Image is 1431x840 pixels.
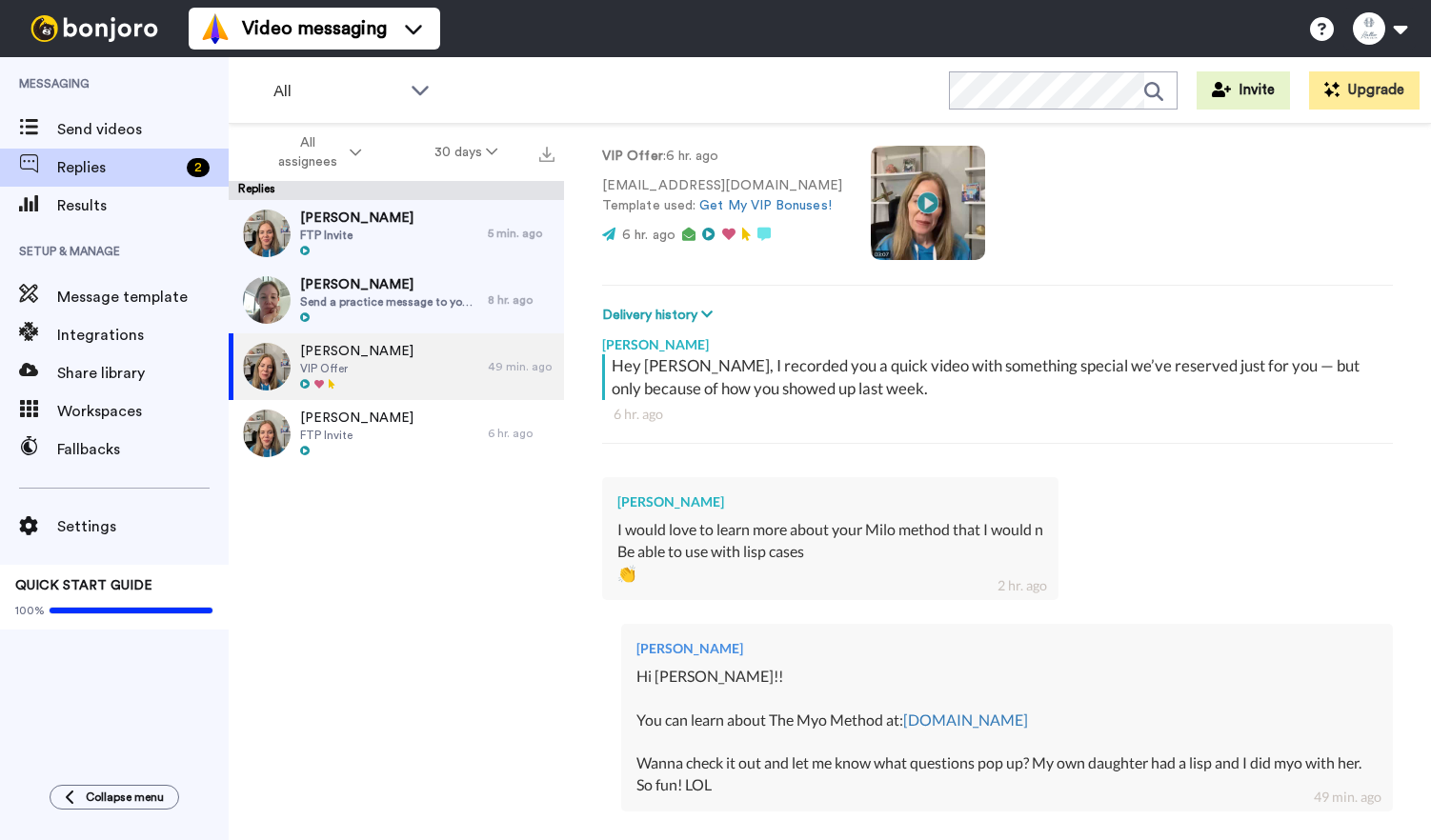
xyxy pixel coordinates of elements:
[50,785,179,810] button: Collapse menu
[273,80,401,103] span: All
[243,410,291,457] img: 63f0fb0a-2f56-4f6b-bc10-7cf5342ebc0b-thumb.jpg
[243,276,291,324] img: bc97d674-a63e-43a9-b900-5fbeae9bcdff-thumb.jpg
[15,603,45,618] span: 100%
[617,563,1043,585] div: 👏
[602,176,842,216] p: [EMAIL_ADDRESS][DOMAIN_NAME] Template used:
[300,294,478,310] span: Send a practice message to yourself
[229,181,564,200] div: Replies
[300,228,413,243] span: FTP Invite
[300,209,413,228] span: [PERSON_NAME]
[602,147,842,167] p: : 6 hr. ago
[1197,71,1290,110] button: Invite
[539,147,554,162] img: export.svg
[617,519,1043,541] div: I would love to learn more about your Milo method that I would n
[903,710,1028,729] a: [DOMAIN_NAME]
[300,275,478,294] span: [PERSON_NAME]
[15,579,152,592] span: QUICK START GUIDE
[242,15,387,42] span: Video messaging
[636,639,1378,658] div: [PERSON_NAME]
[488,292,554,308] div: 8 hr. ago
[57,362,229,385] span: Share library
[398,135,534,170] button: 30 days
[57,515,229,538] span: Settings
[229,333,564,400] a: [PERSON_NAME]VIP Offer49 min. ago
[622,229,675,242] span: 6 hr. ago
[229,267,564,333] a: [PERSON_NAME]Send a practice message to yourself8 hr. ago
[602,150,663,163] strong: VIP Offer
[57,324,229,347] span: Integrations
[488,426,554,441] div: 6 hr. ago
[57,156,179,179] span: Replies
[612,354,1388,400] div: Hey [PERSON_NAME], I recorded you a quick video with something special we’ve reserved just for yo...
[57,194,229,217] span: Results
[243,343,291,390] img: 54a036ba-fad4-4c84-a425-62d8b485fa3c-thumb.jpg
[602,305,718,326] button: Delivery history
[57,286,229,309] span: Message template
[229,200,564,267] a: [PERSON_NAME]FTP Invite5 min. ago
[998,576,1047,595] div: 2 hr. ago
[269,133,346,171] span: All assignees
[187,158,210,177] div: 2
[232,126,398,179] button: All assignees
[636,666,1378,796] div: Hi [PERSON_NAME]!! You can learn about The Myo Method at: Wanna check it out and let me know what...
[57,438,229,461] span: Fallbacks
[602,326,1393,354] div: [PERSON_NAME]
[699,199,832,212] a: Get My VIP Bonuses!
[614,405,1381,424] div: 6 hr. ago
[488,226,554,241] div: 5 min. ago
[57,118,229,141] span: Send videos
[300,361,413,376] span: VIP Offer
[617,541,1043,563] div: Be able to use with lisp cases
[300,342,413,361] span: [PERSON_NAME]
[1309,71,1420,110] button: Upgrade
[300,428,413,443] span: FTP Invite
[243,210,291,257] img: ab1b73d4-a3ca-4dc8-93c0-50c1497d9326-thumb.jpg
[617,492,1043,511] div: [PERSON_NAME]
[1314,788,1381,807] div: 49 min. ago
[488,359,554,374] div: 49 min. ago
[534,138,560,167] button: Export all results that match these filters now.
[57,400,229,423] span: Workspaces
[300,409,413,428] span: [PERSON_NAME]
[86,790,164,805] span: Collapse menu
[200,13,231,44] img: vm-color.svg
[229,400,564,467] a: [PERSON_NAME]FTP Invite6 hr. ago
[23,15,166,42] img: bj-logo-header-white.svg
